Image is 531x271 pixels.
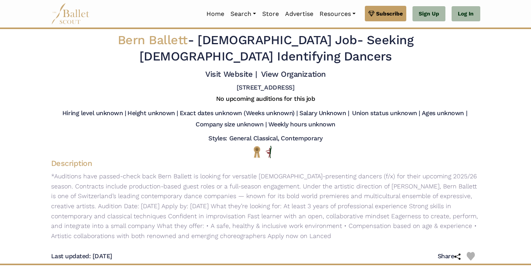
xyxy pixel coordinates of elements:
[227,6,259,22] a: Search
[438,252,467,261] h5: Share
[51,252,112,261] h5: Last updated: [DATE]
[467,252,475,261] img: Heart
[282,6,316,22] a: Advertise
[203,6,227,22] a: Home
[88,32,443,64] h2: - - Seeking [DEMOGRAPHIC_DATA] Identifying Dancers
[299,109,349,117] h5: Salary Unknown |
[196,121,266,129] h5: Company size unknown |
[45,158,486,168] h4: Description
[376,9,403,18] span: Subscribe
[62,109,126,117] h5: Hiring level unknown |
[216,95,315,103] h5: No upcoming auditions for this job
[237,84,294,92] h5: [STREET_ADDRESS]
[422,109,467,117] h5: Ages unknown |
[352,109,420,117] h5: Union status unknown |
[452,6,480,22] a: Log In
[45,171,486,241] p: *Auditions have passed-check back Bern Ballett is looking for versatile [DEMOGRAPHIC_DATA]-presen...
[208,135,322,143] h5: Styles: General Classical, Contemporary
[268,121,335,129] h5: Weekly hours unknown
[252,146,262,158] img: National
[259,6,282,22] a: Store
[368,9,375,18] img: gem.svg
[412,6,445,22] a: Sign Up
[118,33,188,47] span: Bern Ballett
[261,69,326,79] a: View Organization
[316,6,359,22] a: Resources
[365,6,406,21] a: Subscribe
[180,109,298,117] h5: Exact dates unknown (Weeks unknown) |
[205,69,257,79] a: Visit Website |
[127,109,178,117] h5: Height unknown |
[198,33,357,47] span: [DEMOGRAPHIC_DATA] Job
[266,146,272,158] img: All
